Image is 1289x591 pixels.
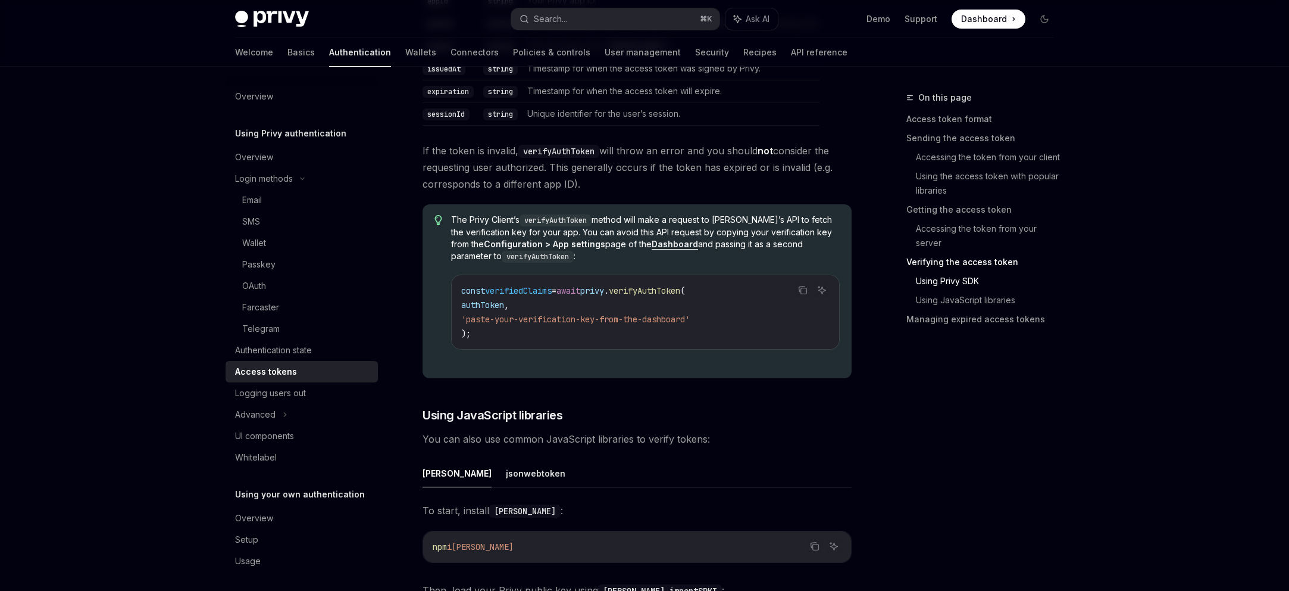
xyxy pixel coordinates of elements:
[235,172,293,186] div: Login methods
[235,386,306,400] div: Logging users out
[502,251,574,263] code: verifyAuthToken
[242,279,266,293] div: OAuth
[329,38,391,67] a: Authentication
[511,8,719,30] button: Search...⌘K
[434,215,443,226] svg: Tip
[520,214,592,226] code: verifyAuthToken
[961,13,1007,25] span: Dashboard
[226,275,378,297] a: OAuth
[866,13,890,25] a: Demo
[235,533,258,547] div: Setup
[791,38,847,67] a: API reference
[235,429,294,443] div: UI components
[423,502,852,519] span: To start, install :
[695,38,729,67] a: Security
[556,285,580,296] span: await
[423,431,852,447] span: You can also use common JavaScript libraries to verify tokens:
[504,300,509,310] span: ,
[242,193,262,207] div: Email
[423,459,492,487] button: [PERSON_NAME]
[235,365,297,379] div: Access tokens
[226,447,378,468] a: Whitelabel
[226,232,378,254] a: Wallet
[226,340,378,361] a: Authentication state
[916,148,1063,167] a: Accessing the token from your client
[235,554,261,568] div: Usage
[916,167,1063,200] a: Using the access token with popular libraries
[483,63,518,75] code: string
[906,200,1063,219] a: Getting the access token
[746,13,769,25] span: Ask AI
[680,285,685,296] span: (
[461,328,471,339] span: );
[450,38,499,67] a: Connectors
[235,89,273,104] div: Overview
[461,300,504,310] span: authToken
[826,539,841,554] button: Ask AI
[700,14,712,24] span: ⌘ K
[518,145,599,158] code: verifyAuthToken
[226,189,378,211] a: Email
[451,214,840,263] span: The Privy Client’s method will make a request to [PERSON_NAME]’s API to fetch the verification ke...
[226,211,378,232] a: SMS
[552,285,556,296] span: =
[423,407,562,424] span: Using JavaScript libraries
[916,219,1063,253] a: Accessing the token from your server
[906,129,1063,148] a: Sending the access token
[423,63,465,75] code: issuedAt
[235,511,273,525] div: Overview
[405,38,436,67] a: Wallets
[534,12,567,26] div: Search...
[906,310,1063,329] a: Managing expired access tokens
[235,38,273,67] a: Welcome
[235,343,312,357] div: Authentication state
[523,80,819,102] td: Timestamp for when the access token will expire.
[242,257,276,272] div: Passkey
[226,147,378,168] a: Overview
[235,150,273,164] div: Overview
[725,8,778,30] button: Ask AI
[906,110,1063,129] a: Access token format
[235,487,365,502] h5: Using your own authentication
[461,314,690,325] span: 'paste-your-verification-key-from-the-dashboard'
[242,236,266,250] div: Wallet
[916,272,1063,291] a: Using Privy SDK
[433,542,447,552] span: npm
[513,38,590,67] a: Policies & controls
[485,285,552,296] span: verifiedClaims
[287,38,315,67] a: Basics
[235,126,346,141] h5: Using Privy authentication
[461,285,485,296] span: const
[226,382,378,404] a: Logging users out
[235,11,309,27] img: dark logo
[484,239,605,249] strong: Configuration > App settings
[226,297,378,318] a: Farcaster
[807,539,822,554] button: Copy the contents from the code block
[242,300,279,315] div: Farcaster
[423,86,474,98] code: expiration
[226,254,378,275] a: Passkey
[226,361,378,382] a: Access tokens
[226,318,378,340] a: Telegram
[605,38,681,67] a: User management
[447,542,452,552] span: i
[918,91,972,105] span: On this page
[1035,10,1054,29] button: Toggle dark mode
[452,542,514,552] span: [PERSON_NAME]
[580,285,604,296] span: privy
[483,86,518,98] code: string
[609,285,680,296] span: verifyAuthToken
[506,459,565,487] button: jsonwebtoken
[242,322,280,336] div: Telegram
[483,108,518,120] code: string
[235,450,277,465] div: Whitelabel
[906,253,1063,272] a: Verifying the access token
[814,282,830,298] button: Ask AI
[758,145,773,157] strong: not
[226,86,378,107] a: Overview
[795,282,811,298] button: Copy the contents from the code block
[226,425,378,447] a: UI components
[489,505,561,518] code: [PERSON_NAME]
[235,408,276,422] div: Advanced
[423,142,852,192] span: If the token is invalid, will throw an error and you should consider the requesting user authoriz...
